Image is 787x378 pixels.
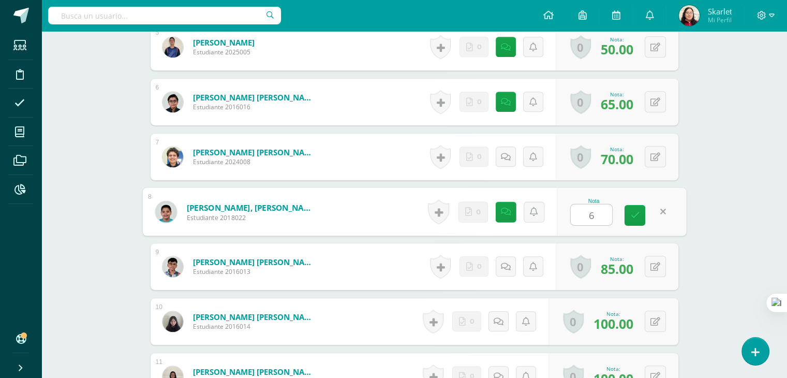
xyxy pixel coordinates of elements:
[570,255,591,279] a: 0
[193,37,255,48] a: [PERSON_NAME]
[162,37,183,57] img: 2dd6b1747887d1c07ec5915245b443e1.png
[593,365,633,372] div: Nota:
[707,6,732,17] span: Skarlet
[193,267,317,276] span: Estudiante 2016013
[571,205,612,225] input: 0-100.0
[476,202,481,222] span: 0
[707,16,732,24] span: Mi Perfil
[162,256,183,277] img: 262f79e3debce47fe32c8ebed8e12142.png
[155,201,176,222] img: aa1facf1aff86faba5ca465acb65a1b2.png
[193,92,317,103] a: [PERSON_NAME] [PERSON_NAME]
[563,310,584,333] a: 0
[601,150,633,168] span: 70.00
[593,315,633,332] span: 100.00
[477,147,482,166] span: 0
[601,146,633,153] div: Nota:
[193,103,317,111] span: Estudiante 2016016
[601,91,633,98] div: Nota:
[601,40,633,58] span: 50.00
[193,147,317,157] a: [PERSON_NAME] [PERSON_NAME]
[193,322,317,331] span: Estudiante 2016014
[48,7,281,24] input: Busca un usuario...
[601,260,633,278] span: 85.00
[193,157,317,166] span: Estudiante 2024008
[477,37,482,56] span: 0
[601,36,633,43] div: Nota:
[193,367,317,377] a: [PERSON_NAME] [PERSON_NAME]
[193,312,317,322] a: [PERSON_NAME] [PERSON_NAME]
[186,213,314,222] span: Estudiante 2018022
[570,90,591,114] a: 0
[679,5,700,26] img: dbffebcdb1147f6a6764b037b1bfced6.png
[162,311,183,332] img: b98dcfdf1e9a445b6df2d552ad5736ea.png
[601,255,633,263] div: Nota:
[477,92,482,111] span: 0
[193,48,255,56] span: Estudiante 2025005
[162,92,183,112] img: 4cf0447d3925208b25dcbe459835d5ba.png
[570,198,617,203] div: Nota
[570,145,591,169] a: 0
[593,310,633,317] div: Nota:
[186,202,314,213] a: [PERSON_NAME], [PERSON_NAME]
[570,35,591,59] a: 0
[162,147,183,167] img: 8b54395d0a965ce839b636f663ee1b4e.png
[470,312,474,331] span: 0
[477,257,482,276] span: 0
[601,95,633,113] span: 65.00
[193,257,317,267] a: [PERSON_NAME] [PERSON_NAME]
